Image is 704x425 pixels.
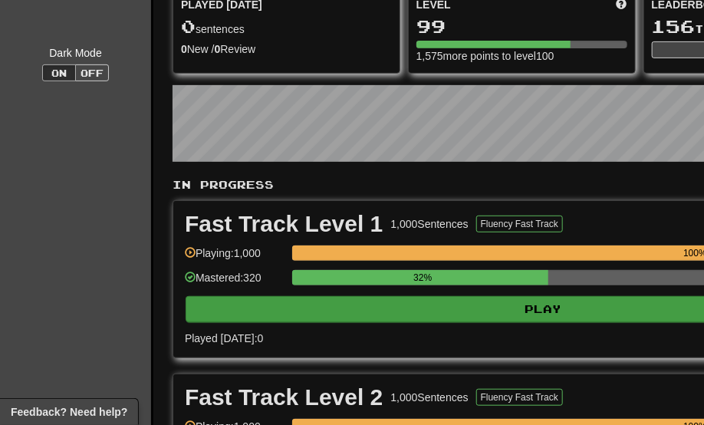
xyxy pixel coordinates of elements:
[185,270,285,295] div: Mastered: 320
[476,389,563,406] button: Fluency Fast Track
[185,332,263,344] span: Played [DATE]: 0
[476,216,563,232] button: Fluency Fast Track
[181,15,196,37] span: 0
[181,17,392,37] div: sentences
[42,64,76,81] button: On
[416,17,627,36] div: 99
[652,15,696,37] span: 156
[181,43,187,55] strong: 0
[391,390,469,405] div: 1,000 Sentences
[12,45,140,61] div: Dark Mode
[11,404,127,420] span: Open feedback widget
[181,41,392,57] div: New / Review
[297,270,548,285] div: 32%
[215,43,221,55] strong: 0
[416,48,627,64] div: 1,575 more points to level 100
[75,64,109,81] button: Off
[185,212,383,236] div: Fast Track Level 1
[391,216,469,232] div: 1,000 Sentences
[185,245,285,271] div: Playing: 1,000
[185,386,383,409] div: Fast Track Level 2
